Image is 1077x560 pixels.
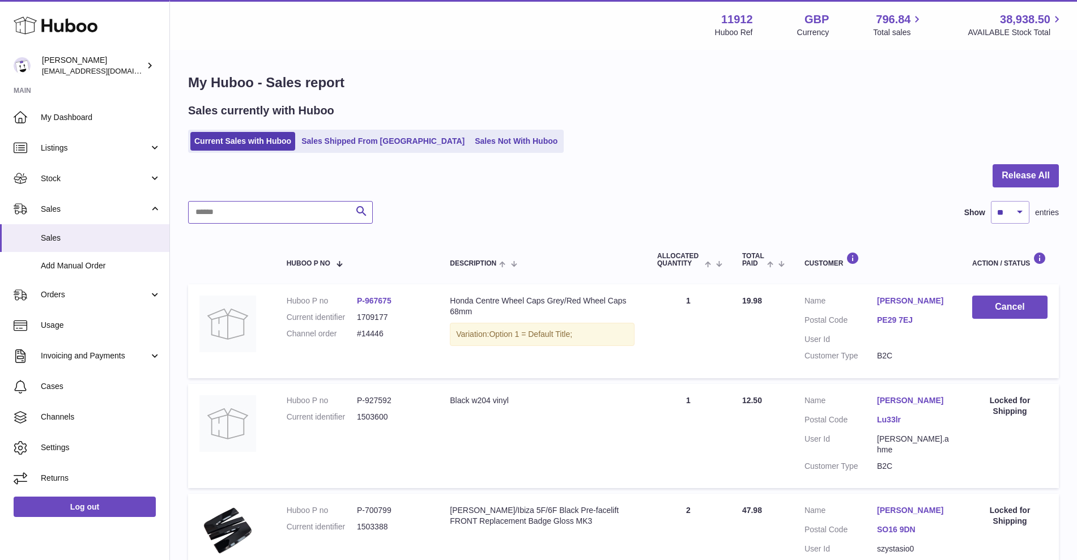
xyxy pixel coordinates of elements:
[742,396,762,405] span: 12.50
[972,505,1048,527] div: Locked for Shipping
[357,328,427,339] dd: #14446
[742,253,764,267] span: Total paid
[873,12,923,38] a: 796.84 Total sales
[287,505,357,516] dt: Huboo P no
[489,330,572,339] span: Option 1 = Default Title;
[287,521,357,532] dt: Current identifier
[742,296,762,305] span: 19.98
[188,103,334,118] h2: Sales currently with Huboo
[804,524,877,538] dt: Postal Code
[42,55,144,76] div: [PERSON_NAME]
[804,414,877,428] dt: Postal Code
[804,315,877,328] dt: Postal Code
[964,207,985,218] label: Show
[450,395,635,406] div: Black w204 vinyl
[41,289,149,300] span: Orders
[742,506,762,515] span: 47.98
[804,12,829,27] strong: GBP
[877,524,950,535] a: SO16 9DN
[804,434,877,455] dt: User Id
[1035,207,1059,218] span: entries
[972,395,1048,417] div: Locked for Shipping
[357,395,427,406] dd: P-927592
[876,12,910,27] span: 796.84
[646,284,731,378] td: 1
[646,384,731,488] td: 1
[287,412,357,422] dt: Current identifier
[287,296,357,306] dt: Huboo P no
[450,505,635,527] div: [PERSON_NAME]/Ibiza 5F/6F Black Pre-facelift FRONT Replacement Badge Gloss MK3
[357,312,427,323] dd: 1709177
[41,381,161,392] span: Cases
[877,505,950,516] a: [PERSON_NAME]
[873,27,923,38] span: Total sales
[41,173,149,184] span: Stock
[41,112,161,123] span: My Dashboard
[41,442,161,453] span: Settings
[287,395,357,406] dt: Huboo P no
[657,253,702,267] span: ALLOCATED Quantity
[993,164,1059,187] button: Release All
[972,296,1048,319] button: Cancel
[804,505,877,519] dt: Name
[877,296,950,306] a: [PERSON_NAME]
[968,27,1063,38] span: AVAILABLE Stock Total
[14,497,156,517] a: Log out
[877,315,950,326] a: PE29 7EJ
[41,143,149,153] span: Listings
[804,252,950,267] div: Customer
[199,296,256,352] img: no-photo.jpg
[41,260,161,271] span: Add Manual Order
[357,505,427,516] dd: P-700799
[1000,12,1050,27] span: 38,938.50
[797,27,829,38] div: Currency
[972,252,1048,267] div: Action / Status
[877,544,950,554] dd: szystasio0
[471,132,561,151] a: Sales Not With Huboo
[450,260,496,267] span: Description
[199,505,256,556] img: $_1.PNG
[41,473,161,484] span: Returns
[804,461,877,472] dt: Customer Type
[804,296,877,309] dt: Name
[297,132,469,151] a: Sales Shipped From [GEOGRAPHIC_DATA]
[804,544,877,554] dt: User Id
[968,12,1063,38] a: 38,938.50 AVAILABLE Stock Total
[41,233,161,243] span: Sales
[357,412,427,422] dd: 1503600
[877,395,950,406] a: [PERSON_NAME]
[804,350,877,361] dt: Customer Type
[877,434,950,455] dd: [PERSON_NAME].ahme
[41,412,161,422] span: Channels
[188,74,1059,92] h1: My Huboo - Sales report
[357,296,391,305] a: P-967675
[199,395,256,452] img: no-photo.jpg
[287,328,357,339] dt: Channel order
[877,461,950,472] dd: B2C
[715,27,753,38] div: Huboo Ref
[877,350,950,361] dd: B2C
[804,395,877,409] dt: Name
[190,132,295,151] a: Current Sales with Huboo
[41,204,149,215] span: Sales
[287,312,357,323] dt: Current identifier
[450,296,635,317] div: Honda Centre Wheel Caps Grey/Red Wheel Caps 68mm
[721,12,753,27] strong: 11912
[14,57,31,74] img: info@carbonmyride.com
[877,414,950,425] a: Lu33lr
[41,320,161,331] span: Usage
[42,66,167,75] span: [EMAIL_ADDRESS][DOMAIN_NAME]
[804,334,877,345] dt: User Id
[41,350,149,361] span: Invoicing and Payments
[357,521,427,532] dd: 1503388
[287,260,330,267] span: Huboo P no
[450,323,635,346] div: Variation:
